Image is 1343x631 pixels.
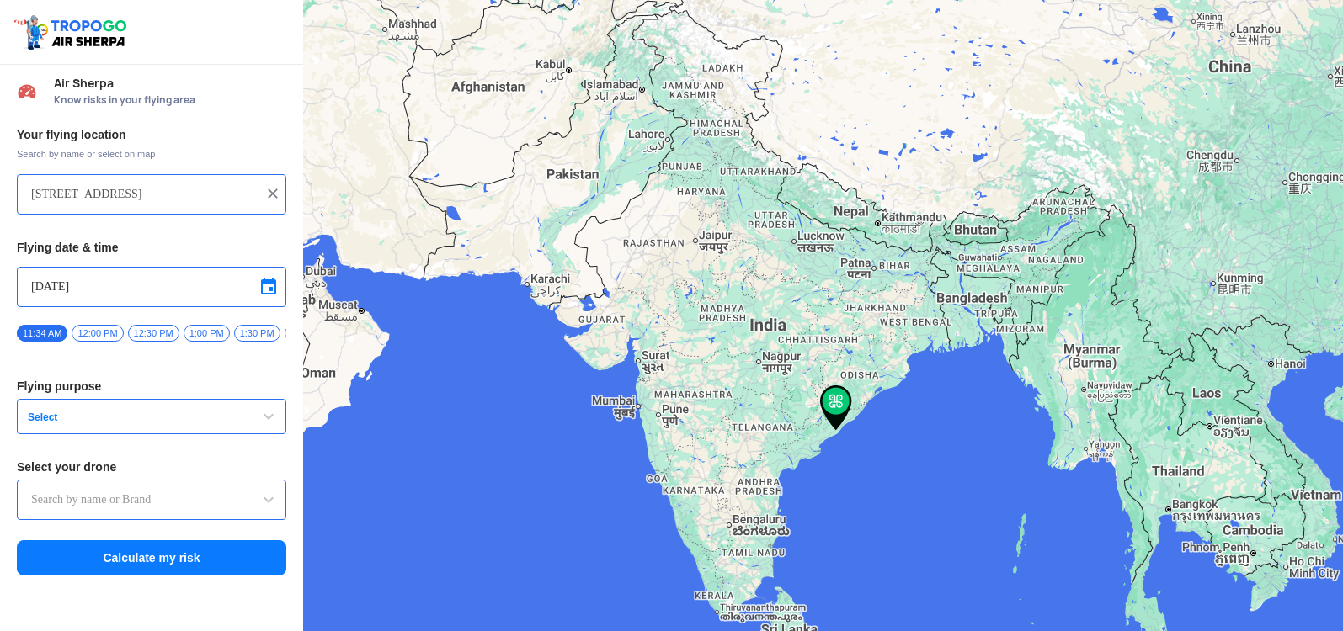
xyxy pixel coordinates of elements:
input: Search by name or Brand [31,490,272,510]
span: 1:00 PM [184,325,230,342]
input: Search your flying location [31,184,259,204]
h3: Your flying location [17,129,286,141]
img: ic_close.png [264,185,281,202]
button: Calculate my risk [17,540,286,575]
span: 12:30 PM [128,325,179,342]
span: Search by name or select on map [17,147,286,161]
h3: Flying date & time [17,241,286,253]
span: 11:34 AM [17,325,67,342]
span: Air Sherpa [54,77,286,90]
img: Risk Scores [17,81,37,101]
span: Select [21,411,232,424]
h3: Flying purpose [17,380,286,392]
span: 12:00 PM [72,325,123,342]
span: Know risks in your flying area [54,93,286,107]
h3: Select your drone [17,461,286,473]
input: Select Date [31,277,272,297]
button: Select [17,399,286,434]
span: 2:00 PM [285,325,331,342]
img: ic_tgdronemaps.svg [13,13,132,51]
span: 1:30 PM [234,325,280,342]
